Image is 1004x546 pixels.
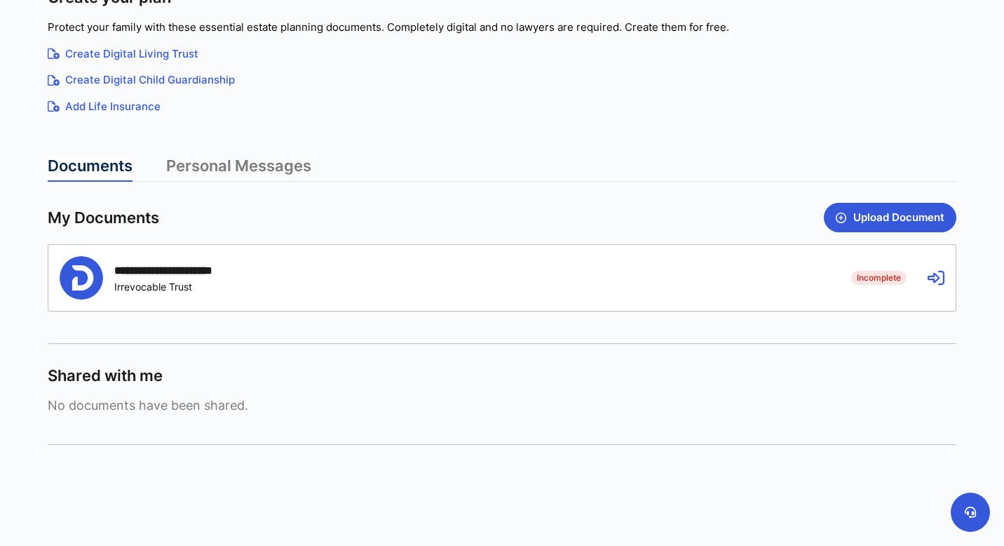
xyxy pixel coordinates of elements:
[48,157,133,182] a: Documents
[60,256,103,300] img: Person
[114,281,238,293] div: Irrevocable Trust
[824,203,956,232] button: Upload Document
[48,99,956,115] a: Add Life Insurance
[48,72,956,88] a: Create Digital Child Guardianship
[851,271,907,285] span: Incomplete
[166,157,311,182] a: Personal Messages
[48,398,956,413] span: No documents have been shared.
[48,208,159,228] span: My Documents
[48,20,956,36] p: Protect your family with these essential estate planning documents. Completely digital and no law...
[48,46,956,62] a: Create Digital Living Trust
[48,366,163,386] span: Shared with me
